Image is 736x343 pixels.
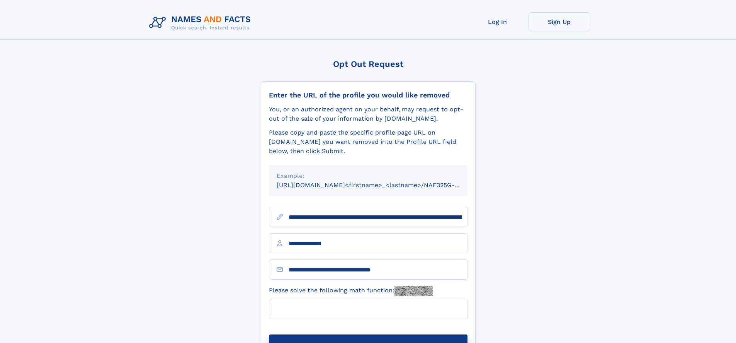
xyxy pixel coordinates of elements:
label: Please solve the following math function: [269,286,433,296]
small: [URL][DOMAIN_NAME]<firstname>_<lastname>/NAF325G-xxxxxxxx [277,181,482,189]
div: Please copy and paste the specific profile page URL on [DOMAIN_NAME] you want removed into the Pr... [269,128,467,156]
div: You, or an authorized agent on your behalf, may request to opt-out of the sale of your informatio... [269,105,467,123]
a: Sign Up [529,12,590,31]
a: Log In [467,12,529,31]
img: Logo Names and Facts [146,12,257,33]
div: Opt Out Request [261,59,476,69]
div: Example: [277,171,460,181]
div: Enter the URL of the profile you would like removed [269,91,467,99]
